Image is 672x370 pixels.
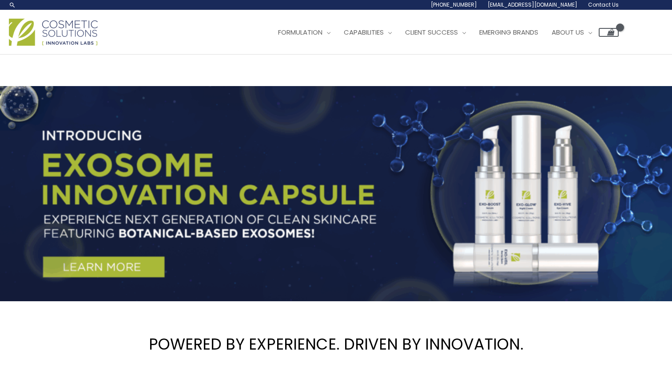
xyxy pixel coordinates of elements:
[398,19,473,46] a: Client Success
[488,1,577,8] span: [EMAIL_ADDRESS][DOMAIN_NAME]
[479,28,538,37] span: Emerging Brands
[337,19,398,46] a: Capabilities
[405,28,458,37] span: Client Success
[265,19,619,46] nav: Site Navigation
[552,28,584,37] span: About Us
[344,28,384,37] span: Capabilities
[599,28,619,37] a: View Shopping Cart, empty
[545,19,599,46] a: About Us
[9,1,16,8] a: Search icon link
[278,28,322,37] span: Formulation
[588,1,619,8] span: Contact Us
[473,19,545,46] a: Emerging Brands
[271,19,337,46] a: Formulation
[9,19,98,46] img: Cosmetic Solutions Logo
[431,1,477,8] span: [PHONE_NUMBER]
